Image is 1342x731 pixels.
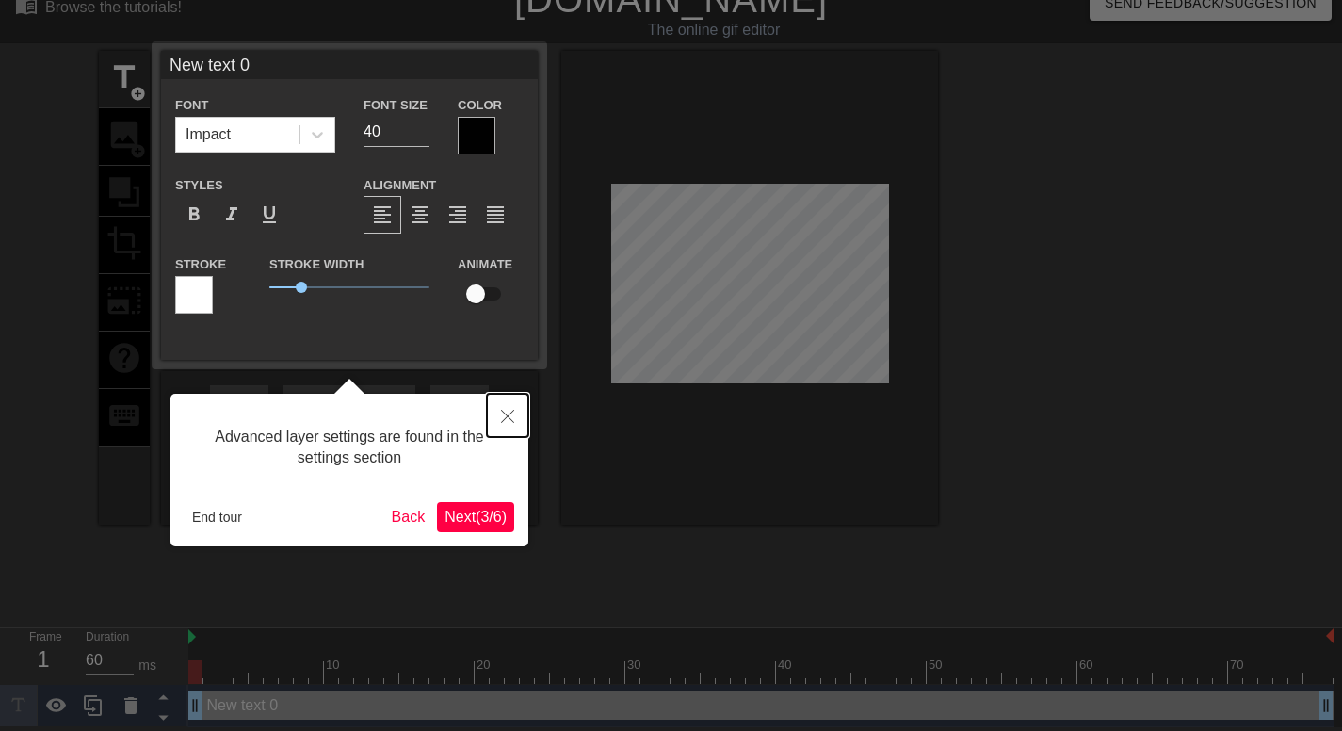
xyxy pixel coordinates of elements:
button: End tour [185,503,250,531]
button: Next [437,502,514,532]
button: Back [384,502,433,532]
button: Close [487,394,528,437]
div: Advanced layer settings are found in the settings section [185,408,514,488]
span: Next ( 3 / 6 ) [445,509,507,525]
